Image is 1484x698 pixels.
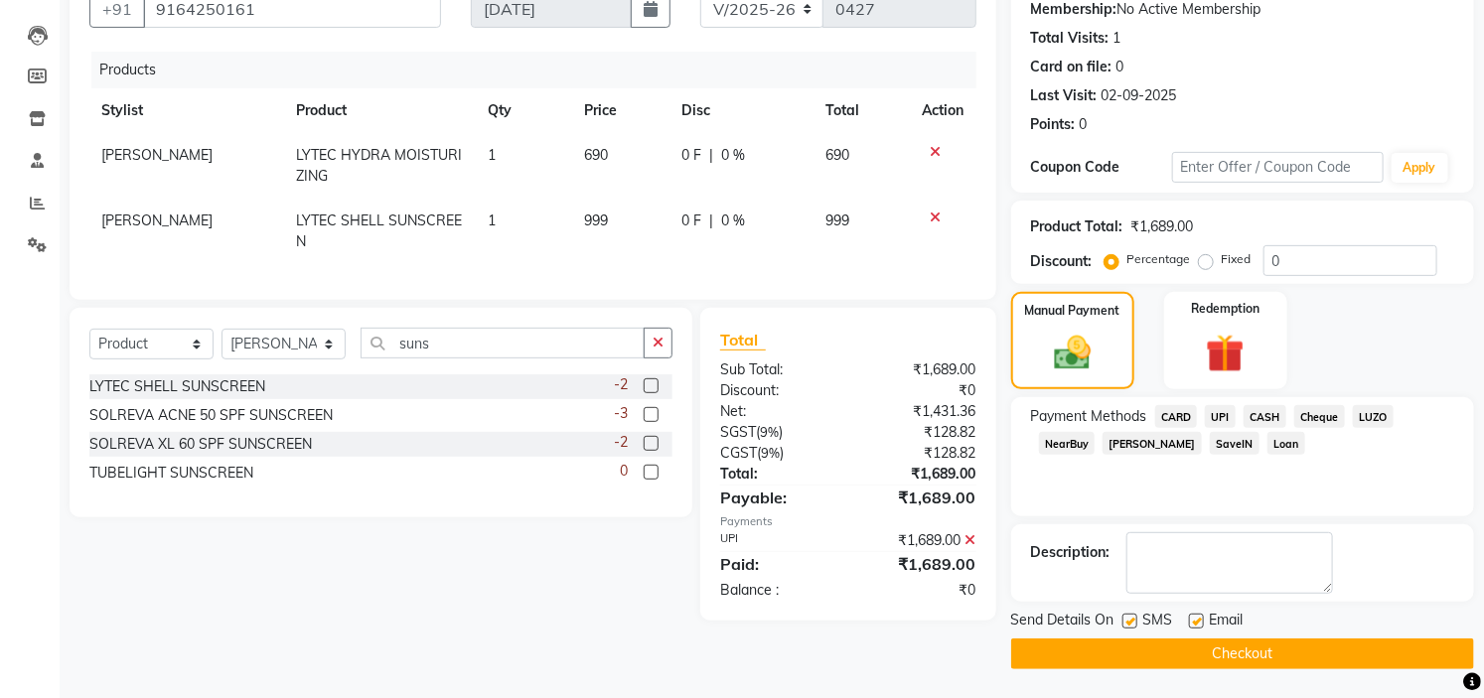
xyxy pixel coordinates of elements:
div: Total: [705,464,848,485]
img: _cash.svg [1043,332,1103,374]
button: Apply [1392,153,1448,183]
span: [PERSON_NAME] [101,146,213,164]
button: Checkout [1011,638,1474,669]
span: SGST [720,423,756,441]
div: ₹1,689.00 [848,359,991,380]
div: ₹0 [848,380,991,401]
span: Send Details On [1011,610,1114,634]
th: Total [814,88,911,133]
span: Loan [1267,432,1305,455]
div: ₹128.82 [848,422,991,443]
div: Product Total: [1031,216,1123,237]
span: 0 [620,461,628,482]
span: Cheque [1294,405,1345,428]
span: 0 F [681,145,701,166]
input: Search or Scan [361,328,645,358]
span: 0 % [721,210,745,231]
div: ( ) [705,422,848,443]
div: SOLREVA XL 60 SPF SUNSCREEN [89,434,312,455]
div: ( ) [705,443,848,464]
div: Net: [705,401,848,422]
span: SMS [1143,610,1173,634]
span: Payment Methods [1031,406,1147,427]
span: LUZO [1353,405,1394,428]
div: ₹1,689.00 [848,530,991,551]
th: Qty [476,88,572,133]
div: Paid: [705,552,848,576]
span: 1 [488,146,496,164]
div: Coupon Code [1031,157,1172,178]
span: 0 % [721,145,745,166]
div: Description: [1031,542,1111,563]
th: Action [911,88,976,133]
div: Discount: [705,380,848,401]
div: 1 [1113,28,1121,49]
span: | [709,210,713,231]
span: -2 [614,374,628,395]
div: ₹1,689.00 [848,464,991,485]
div: ₹0 [848,580,991,601]
span: -2 [614,432,628,453]
span: SaveIN [1210,432,1260,455]
div: Last Visit: [1031,85,1098,106]
span: 690 [584,146,608,164]
div: Points: [1031,114,1076,135]
span: 9% [760,424,779,440]
input: Enter Offer / Coupon Code [1172,152,1384,183]
div: Sub Total: [705,359,848,380]
span: -3 [614,403,628,424]
div: 02-09-2025 [1102,85,1177,106]
label: Fixed [1222,250,1252,268]
span: UPI [1205,405,1236,428]
span: Email [1210,610,1244,634]
span: CARD [1155,405,1198,428]
div: 0 [1080,114,1088,135]
div: Balance : [705,580,848,601]
span: NearBuy [1039,432,1096,455]
span: CASH [1244,405,1286,428]
div: TUBELIGHT SUNSCREEN [89,463,253,484]
div: ₹1,689.00 [848,486,991,509]
span: [PERSON_NAME] [1103,432,1202,455]
span: 1 [488,211,496,229]
span: LYTEC SHELL SUNSCREEN [296,211,462,250]
span: Total [720,330,766,350]
label: Redemption [1191,300,1260,318]
img: _gift.svg [1194,330,1257,377]
span: LYTEC HYDRA MOISTURIZING [296,146,462,185]
div: Discount: [1031,251,1093,272]
span: [PERSON_NAME] [101,211,213,229]
div: Payments [720,513,976,530]
div: ₹128.82 [848,443,991,464]
span: 9% [761,445,780,461]
th: Product [284,88,476,133]
span: 690 [825,146,849,164]
div: ₹1,431.36 [848,401,991,422]
label: Manual Payment [1025,302,1120,320]
div: Card on file: [1031,57,1113,77]
div: Total Visits: [1031,28,1110,49]
div: UPI [705,530,848,551]
span: CGST [720,444,757,462]
div: ₹1,689.00 [848,552,991,576]
th: Disc [669,88,814,133]
th: Stylist [89,88,284,133]
div: LYTEC SHELL SUNSCREEN [89,376,265,397]
span: | [709,145,713,166]
div: Products [91,52,991,88]
div: 0 [1116,57,1124,77]
label: Percentage [1127,250,1191,268]
div: ₹1,689.00 [1131,216,1194,237]
div: Payable: [705,486,848,509]
span: 999 [825,211,849,229]
div: SOLREVA ACNE 50 SPF SUNSCREEN [89,405,333,426]
span: 999 [584,211,608,229]
span: 0 F [681,210,701,231]
th: Price [572,88,669,133]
